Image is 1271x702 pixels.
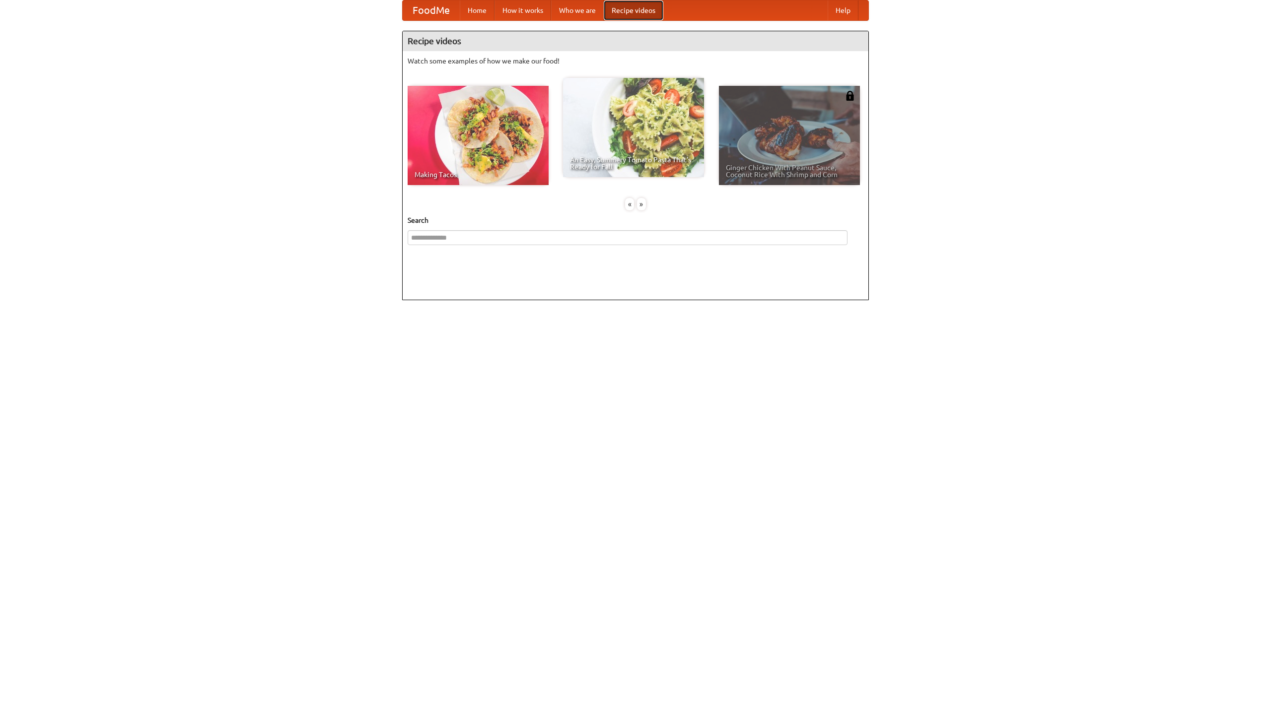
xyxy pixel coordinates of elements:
span: An Easy, Summery Tomato Pasta That's Ready for Fall [570,156,697,170]
span: Making Tacos [415,171,542,178]
h4: Recipe videos [403,31,868,51]
div: « [625,198,634,210]
a: Recipe videos [604,0,663,20]
a: FoodMe [403,0,460,20]
a: Who we are [551,0,604,20]
img: 483408.png [845,91,855,101]
p: Watch some examples of how we make our food! [408,56,863,66]
a: Help [828,0,858,20]
a: Home [460,0,494,20]
a: Making Tacos [408,86,549,185]
div: » [637,198,646,210]
a: How it works [494,0,551,20]
a: An Easy, Summery Tomato Pasta That's Ready for Fall [563,78,704,177]
h5: Search [408,215,863,225]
